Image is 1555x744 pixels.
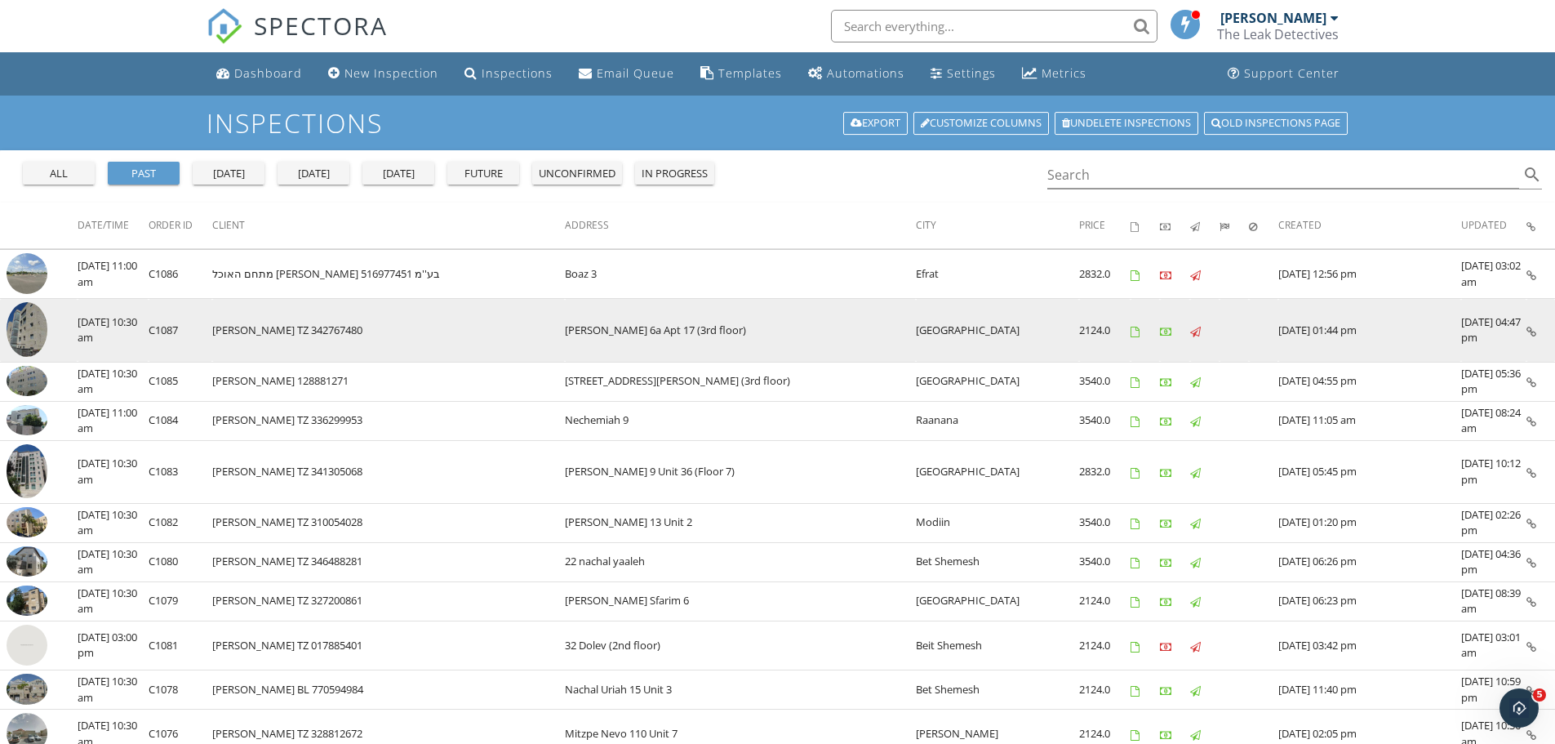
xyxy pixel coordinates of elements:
td: 3540.0 [1079,503,1131,542]
div: unconfirmed [539,166,615,182]
div: [DATE] [369,166,428,182]
td: [PERSON_NAME] 9 Unit 36 (Floor 7) [565,440,916,503]
td: 3540.0 [1079,362,1131,401]
td: [DATE] 03:00 pm [78,621,149,670]
td: [DATE] 04:47 pm [1461,299,1526,362]
a: Old inspections page [1204,112,1348,135]
td: [DATE] 02:26 pm [1461,503,1526,542]
td: [DATE] 03:42 pm [1278,621,1461,670]
td: [DATE] 11:00 am [78,249,149,299]
input: Search everything... [831,10,1157,42]
td: Efrat [916,249,1079,299]
img: 9356500%2Fcover_photos%2FAKUwU4TqSFEWVwOG44rW%2Fsmall.jpeg [7,366,47,397]
td: [GEOGRAPHIC_DATA] [916,362,1079,401]
span: Price [1079,218,1105,232]
span: Address [565,218,609,232]
td: Boaz 3 [565,249,916,299]
td: [GEOGRAPHIC_DATA] [916,299,1079,362]
td: [DATE] 05:45 pm [1278,440,1461,503]
img: The Best Home Inspection Software - Spectora [207,8,242,44]
td: [PERSON_NAME] 128881271 [212,362,565,401]
td: [DATE] 11:05 am [1278,401,1461,440]
td: [DATE] 11:40 pm [1278,670,1461,710]
td: [STREET_ADDRESS][PERSON_NAME] (3rd floor) [565,362,916,401]
th: Inspection Details: Not sorted. [1526,203,1555,248]
td: 2124.0 [1079,670,1131,710]
td: 2832.0 [1079,440,1131,503]
td: C1087 [149,299,212,362]
td: [PERSON_NAME] Sfarim 6 [565,581,916,621]
a: Inspections [458,59,559,89]
a: Dashboard [210,59,309,89]
td: 32 Dolev (2nd floor) [565,621,916,670]
td: [DATE] 06:23 pm [1278,581,1461,621]
td: Modiin [916,503,1079,542]
span: Client [212,218,245,232]
td: [DATE] 10:30 am [78,503,149,542]
div: past [114,166,173,182]
div: Automations [827,65,904,81]
button: future [447,162,519,185]
td: 3540.0 [1079,401,1131,440]
th: Canceled: Not sorted. [1249,203,1278,248]
h1: Inspections [207,109,1349,137]
img: streetview [7,625,47,666]
a: Customize Columns [913,112,1049,135]
img: 9199752%2Fcover_photos%2FS7gJKkC6Lr2K7ubXxEKu%2Fsmall.jpeg [7,444,47,499]
td: [PERSON_NAME] TZ 327200861 [212,581,565,621]
div: all [29,166,88,182]
th: Submitted: Not sorted. [1220,203,1249,248]
td: 2832.0 [1079,249,1131,299]
span: Date/Time [78,218,129,232]
div: Inspections [482,65,553,81]
td: [DATE] 10:30 am [78,670,149,710]
td: Bet Shemesh [916,542,1079,581]
td: [DATE] 08:24 am [1461,401,1526,440]
a: Undelete inspections [1055,112,1198,135]
td: C1079 [149,581,212,621]
div: in progress [642,166,708,182]
span: 5 [1533,688,1546,702]
td: [DATE] 08:39 am [1461,581,1526,621]
td: [PERSON_NAME] BL 770594984 [212,670,565,710]
td: [PERSON_NAME] TZ 017885401 [212,621,565,670]
th: Date/Time: Not sorted. [78,203,149,248]
a: Export [843,112,908,135]
td: C1084 [149,401,212,440]
th: Order ID: Not sorted. [149,203,212,248]
iframe: Intercom live chat [1499,688,1539,728]
button: [DATE] [278,162,349,185]
img: 9115873%2Fcover_photos%2FOVhDJTSxwHnMbahyFL6T%2Fsmall.jpeg [7,546,47,577]
th: Paid: Not sorted. [1160,203,1189,248]
th: Published: Not sorted. [1190,203,1220,248]
td: Nechemiah 9 [565,401,916,440]
td: [PERSON_NAME] TZ 336299953 [212,401,565,440]
td: [DATE] 01:44 pm [1278,299,1461,362]
td: 2124.0 [1079,621,1131,670]
td: [DATE] 04:36 pm [1461,542,1526,581]
td: [DATE] 03:01 am [1461,621,1526,670]
td: [DATE] 10:30 am [78,362,149,401]
a: New Inspection [322,59,445,89]
button: in progress [635,162,714,185]
button: all [23,162,95,185]
a: Support Center [1221,59,1346,89]
td: Bet Shemesh [916,670,1079,710]
input: Search [1047,162,1520,189]
td: [DATE] 03:02 am [1461,249,1526,299]
button: past [108,162,180,185]
td: [DATE] 12:56 pm [1278,249,1461,299]
div: [DATE] [199,166,258,182]
div: New Inspection [344,65,438,81]
button: [DATE] [362,162,434,185]
td: C1085 [149,362,212,401]
div: future [454,166,513,182]
td: [PERSON_NAME] TZ 342767480 [212,299,565,362]
td: [DATE] 10:30 am [78,440,149,503]
td: [DATE] 04:55 pm [1278,362,1461,401]
td: מתחם האוכל [PERSON_NAME] בע''מ 516977451 [212,249,565,299]
td: [GEOGRAPHIC_DATA] [916,440,1079,503]
a: SPECTORA [207,22,388,56]
div: [PERSON_NAME] [1220,10,1326,26]
td: Beit Shemesh [916,621,1079,670]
